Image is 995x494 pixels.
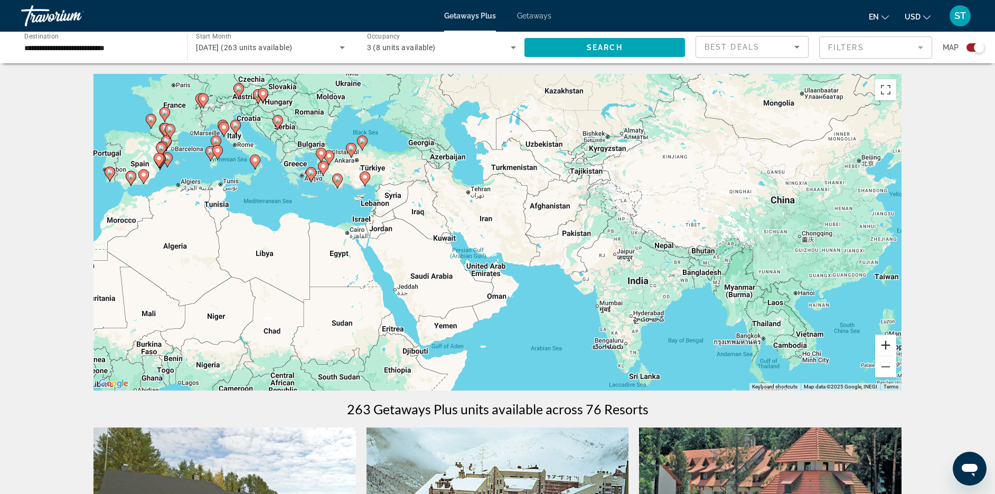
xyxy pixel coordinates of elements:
[905,9,931,24] button: Change currency
[517,12,551,20] a: Getaways
[875,335,896,356] button: Zoom in
[705,43,759,51] span: Best Deals
[946,5,974,27] button: User Menu
[705,41,800,53] mat-select: Sort by
[752,383,797,391] button: Keyboard shortcuts
[196,33,231,40] span: Start Month
[347,401,649,417] h1: 263 Getaways Plus units available across 76 Resorts
[444,12,496,20] a: Getaways Plus
[21,2,127,30] a: Travorium
[953,452,987,486] iframe: Button to launch messaging window
[875,356,896,377] button: Zoom out
[875,79,896,100] button: Toggle fullscreen view
[943,40,959,55] span: Map
[954,11,966,21] span: ST
[196,43,292,52] span: [DATE] (263 units available)
[524,38,685,57] button: Search
[804,384,877,389] span: Map data ©2025 Google, INEGI
[869,13,879,21] span: en
[24,32,59,40] span: Destination
[905,13,921,21] span: USD
[819,36,932,59] button: Filter
[884,384,898,389] a: Terms (opens in new tab)
[367,43,436,52] span: 3 (8 units available)
[96,377,131,391] a: Open this area in Google Maps (opens a new window)
[96,377,131,391] img: Google
[869,9,889,24] button: Change language
[587,43,623,52] span: Search
[367,33,400,40] span: Occupancy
